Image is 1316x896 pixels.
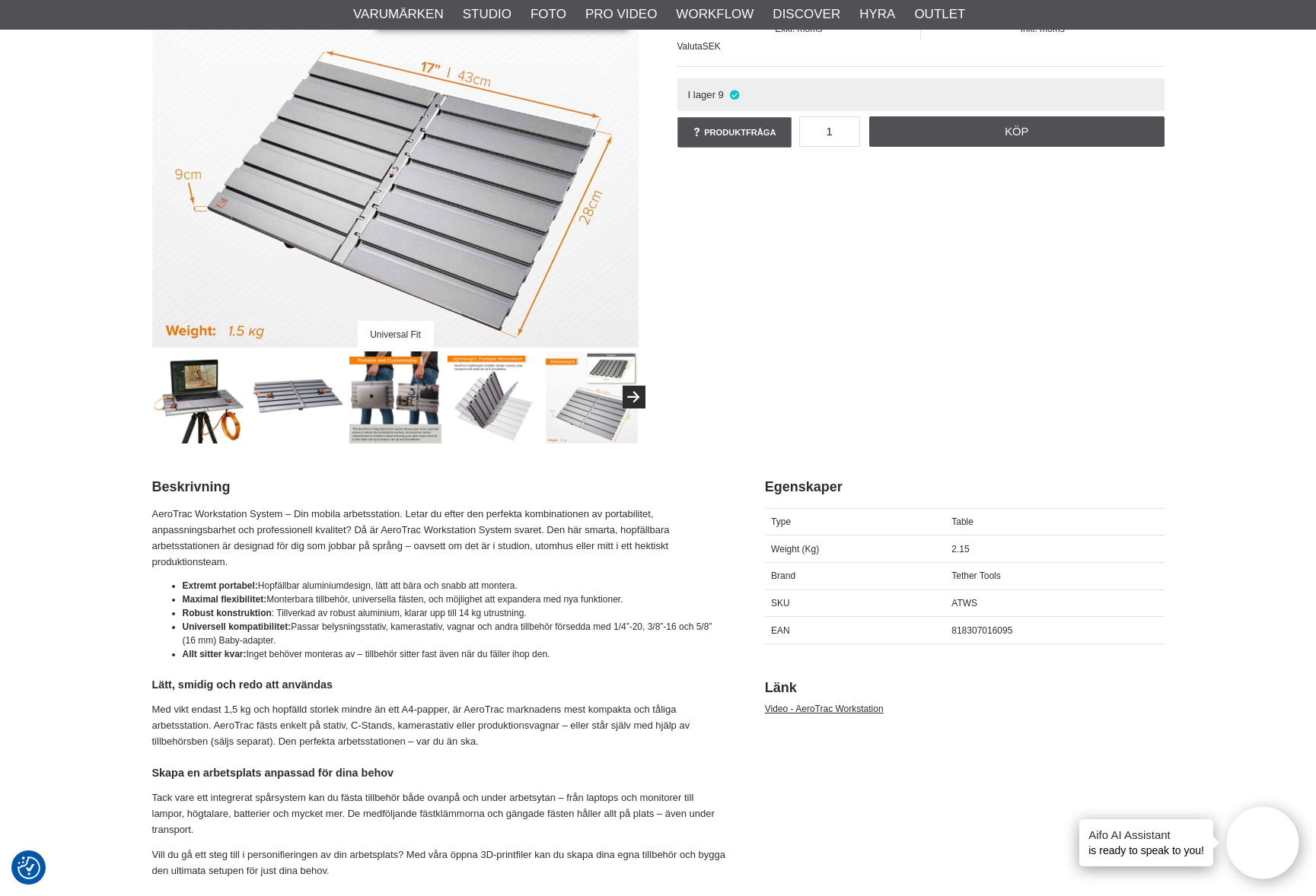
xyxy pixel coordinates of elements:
[677,117,792,148] a: Produktfråga
[914,5,965,24] a: Outlet
[623,386,645,408] button: Next
[951,516,973,527] span: Table
[463,5,511,24] a: Studio
[183,580,258,591] strong: Extremt portabel:
[152,847,727,879] p: Vill du gå ett steg till i personifieringen av din arbetsplats? Med våra öppna 3D-printfiler kan ...
[771,544,819,554] span: Weight (Kg)
[951,544,969,554] span: 2.15
[183,593,727,606] li: Monterbara tillbehör, universella fästen, och möjlighet att expandera med nya funktioner.
[353,5,444,24] a: Varumärken
[152,790,727,837] p: Tack vare ett integrerat spårsystem kan du fästa tillbehör både ovanpå och under arbetsytan – frå...
[771,598,790,608] span: SKU
[349,351,441,443] img: The lightweight handle ensures easy carrying
[152,507,727,570] p: AeroTrac Workstation System – Din mobila arbetsstation. Letar du efter den perfekta kombinationen...
[152,478,727,497] h2: Beskrivning
[183,620,727,647] li: Passar belysningsstativ, kamerastativ, vagnar och andra tillbehör försedda med 1/4”-20, 3/8”-16 o...
[183,608,272,618] strong: Robust konstruktion
[765,678,1165,697] h2: Länk
[771,625,790,636] span: EAN
[358,321,434,348] div: Universal Fit
[1079,819,1213,866] div: is ready to speak to you!
[703,41,721,52] span: SEK
[448,351,540,443] img: AeroTrac folds in half
[1088,827,1204,843] h4: Aifo AI Assistant
[765,478,1165,497] h2: Egenskaper
[183,579,727,593] li: Hopfällbar aluminiumdesign, lätt att bära och snabb att montera.
[546,351,638,443] img: Universal Fit
[153,351,245,443] img: AeroTrac Workstation System
[677,41,703,52] span: Valuta
[183,647,727,661] li: Inget behöver monteras av – tillbehör sitter fast även när du fäller ihop den.
[152,702,727,749] p: Med vikt endast 1,5 kg och hopfälld storlek mindre än ett A4-papper, är AeroTrac marknadens mest ...
[585,5,657,24] a: Pro Video
[687,89,715,100] span: I lager
[183,594,267,605] strong: Maximal flexibilitet:
[859,5,895,24] a: Hyra
[719,89,724,100] span: 9
[771,516,791,527] span: Type
[152,765,727,780] h4: Skapa en arbetsplats anpassad för dina behov
[183,649,247,659] strong: Allt sitter kvar:
[765,704,884,714] a: Video - AeroTrac Workstation
[183,621,292,632] strong: Universell kompatibilitet:
[773,5,840,24] a: Discover
[771,570,795,581] span: Brand
[531,5,566,24] a: Foto
[951,598,977,608] span: ATWS
[728,89,741,100] i: I lager
[18,854,40,882] button: Samtyckesinställningar
[951,625,1012,636] span: 818307016095
[951,570,1000,581] span: Tether Tools
[18,856,40,879] img: Revisit consent button
[676,5,754,24] a: Workflow
[152,677,727,692] h4: Lätt, smidig och redo att användas
[869,116,1165,147] a: Köp
[183,606,727,620] li: : Tillverkad av robust aluminium, klarar upp till 14 kg utrustning.
[251,351,343,443] img: Designed for professionals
